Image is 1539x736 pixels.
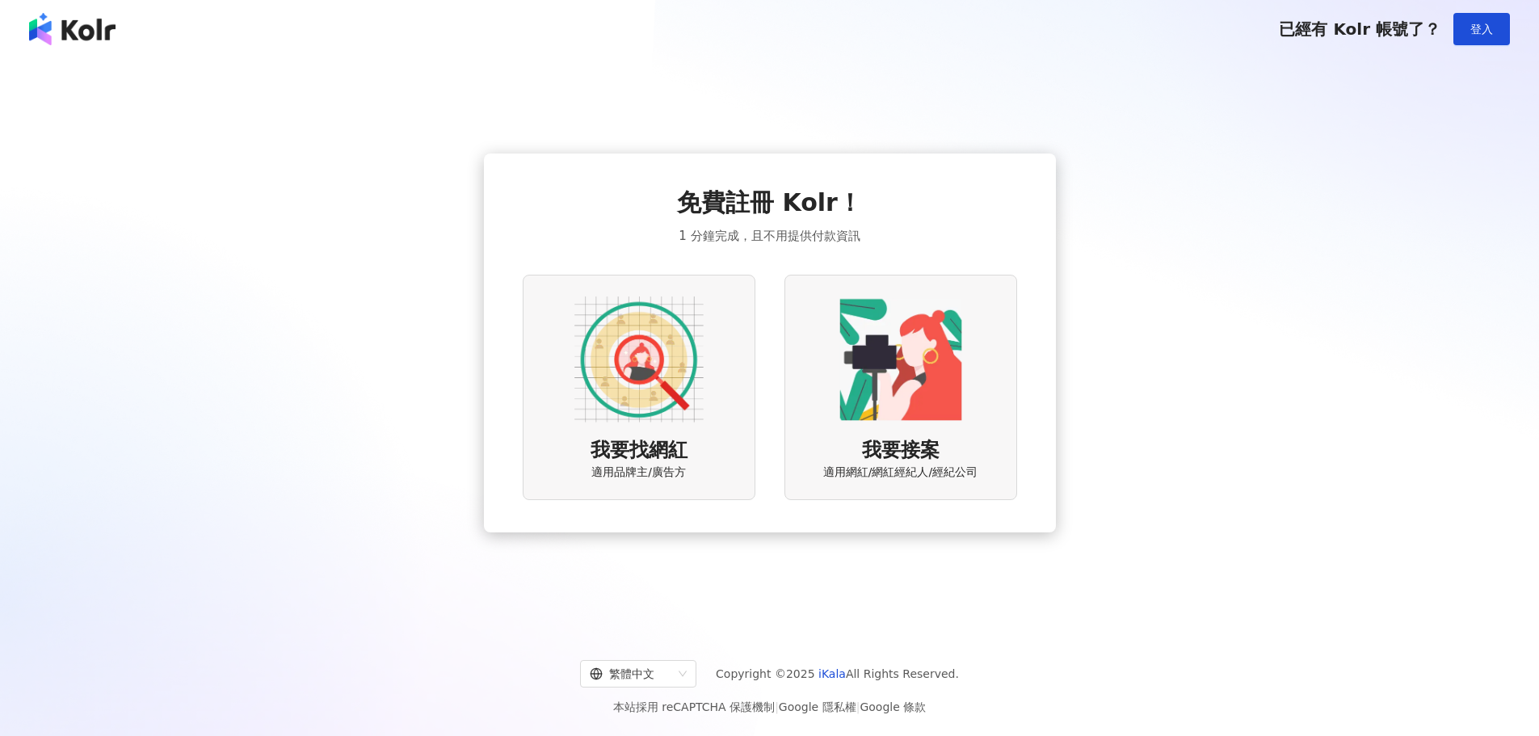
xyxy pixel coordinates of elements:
span: 我要找網紅 [591,437,688,465]
button: 登入 [1453,13,1510,45]
span: 我要接案 [862,437,940,465]
img: KOL identity option [836,295,965,424]
span: Copyright © 2025 All Rights Reserved. [716,664,959,683]
span: | [856,700,860,713]
img: logo [29,13,116,45]
span: 已經有 Kolr 帳號了？ [1279,19,1440,39]
span: 登入 [1470,23,1493,36]
span: 免費註冊 Kolr！ [677,186,862,220]
span: | [775,700,779,713]
span: 適用網紅/網紅經紀人/經紀公司 [823,465,978,481]
div: 繁體中文 [590,661,672,687]
span: 1 分鐘完成，且不用提供付款資訊 [679,226,860,246]
a: Google 條款 [860,700,926,713]
img: AD identity option [574,295,704,424]
span: 本站採用 reCAPTCHA 保護機制 [613,697,926,717]
span: 適用品牌主/廣告方 [591,465,686,481]
a: iKala [818,667,846,680]
a: Google 隱私權 [779,700,856,713]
